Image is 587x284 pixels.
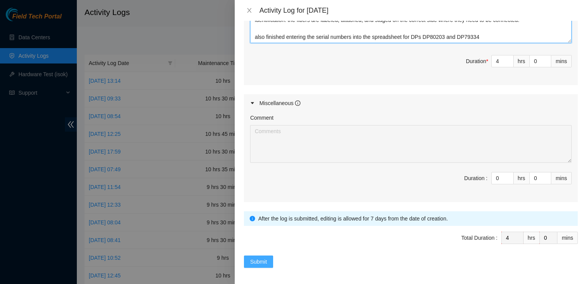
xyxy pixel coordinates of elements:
[244,7,255,14] button: Close
[259,6,578,15] div: Activity Log for [DATE]
[250,216,255,221] span: info-circle
[250,114,274,122] label: Comment
[557,232,578,244] div: mins
[258,214,572,223] div: After the log is submitted, editing is allowed for 7 days from the date of creation.
[244,94,578,112] div: Miscellaneous info-circle
[250,125,572,163] textarea: Comment
[461,234,497,242] div: Total Duration :
[551,172,572,184] div: mins
[259,99,300,107] div: Miscellaneous
[250,101,255,105] span: caret-right
[244,256,273,268] button: Submit
[246,7,252,13] span: close
[464,174,488,182] div: Duration :
[524,232,540,244] div: hrs
[551,55,572,67] div: mins
[514,172,530,184] div: hrs
[250,5,572,43] textarea: Comment
[466,57,488,65] div: Duration
[514,55,530,67] div: hrs
[295,100,300,106] span: info-circle
[250,257,267,266] span: Submit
